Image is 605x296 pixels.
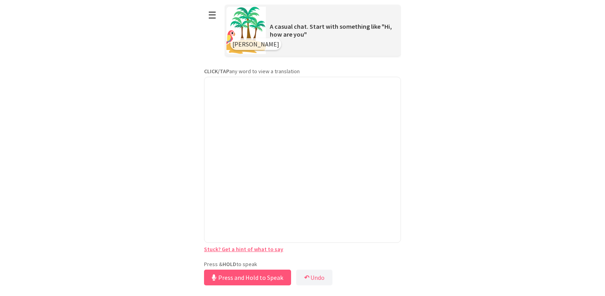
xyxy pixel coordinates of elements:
[223,261,236,268] strong: HOLD
[204,5,221,25] button: ☰
[304,274,309,281] b: ↶
[296,270,332,285] button: ↶Undo
[204,261,401,268] p: Press & to speak
[204,68,229,75] strong: CLICK/TAP
[232,40,279,48] span: [PERSON_NAME]
[204,68,401,75] p: any word to view a translation
[226,7,266,54] img: Scenario Image
[204,246,283,253] a: Stuck? Get a hint of what to say
[270,22,392,38] span: A casual chat. Start with something like "Hi, how are you"
[204,270,291,285] button: Press and Hold to Speak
